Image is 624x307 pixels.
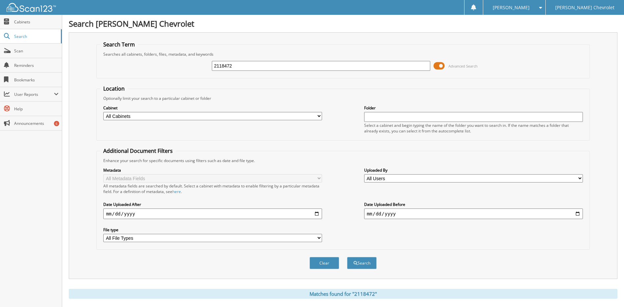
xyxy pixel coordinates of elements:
[103,167,322,173] label: Metadata
[100,96,586,101] div: Optionally limit your search to a particular cabinet or folder
[100,147,176,154] legend: Additional Document Filters
[364,167,583,173] label: Uploaded By
[69,18,617,29] h1: Search [PERSON_NAME] Chevrolet
[100,158,586,163] div: Enhance your search for specific documents using filters such as date and file type.
[493,6,530,10] span: [PERSON_NAME]
[54,121,59,126] div: 6
[347,257,377,269] button: Search
[103,209,322,219] input: start
[103,105,322,111] label: Cabinet
[69,289,617,299] div: Matches found for "2118472"
[100,41,138,48] legend: Search Term
[7,3,56,12] img: scan123-logo-white.svg
[448,64,478,69] span: Advanced Search
[14,48,59,54] span: Scan
[364,105,583,111] label: Folder
[14,121,59,126] span: Announcements
[100,51,586,57] div: Searches all cabinets, folders, files, metadata, and keywords
[14,19,59,25] span: Cabinets
[364,209,583,219] input: end
[364,123,583,134] div: Select a cabinet and begin typing the name of the folder you want to search in. If the name match...
[103,202,322,207] label: Date Uploaded After
[14,92,54,97] span: User Reports
[364,202,583,207] label: Date Uploaded Before
[14,63,59,68] span: Reminders
[14,77,59,83] span: Bookmarks
[14,34,58,39] span: Search
[103,183,322,194] div: All metadata fields are searched by default. Select a cabinet with metadata to enable filtering b...
[14,106,59,112] span: Help
[555,6,614,10] span: [PERSON_NAME] Chevrolet
[103,227,322,233] label: File type
[100,85,128,92] legend: Location
[172,189,181,194] a: here
[310,257,339,269] button: Clear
